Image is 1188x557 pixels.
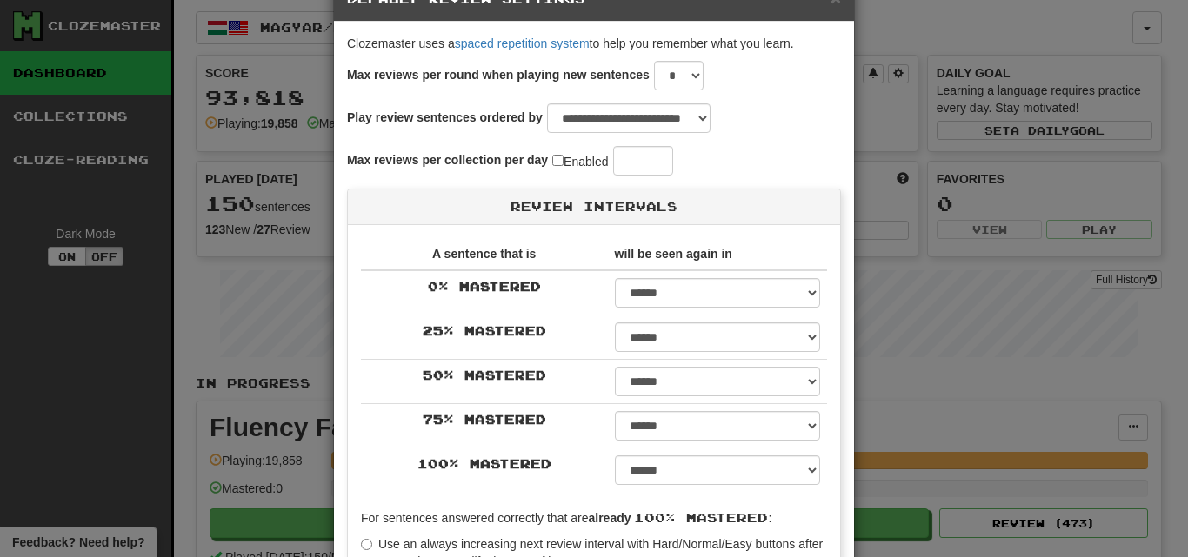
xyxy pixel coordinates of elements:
[428,278,541,295] label: 0 % Mastered
[588,511,631,525] strong: already
[634,510,768,525] span: 100% Mastered
[423,322,546,340] label: 25 % Mastered
[361,539,372,550] input: Use an always increasing next review interval with Hard/Normal/Easy buttons after answering to mo...
[347,66,650,83] label: Max reviews per round when playing new sentences
[361,509,827,527] p: For sentences answered correctly that are :
[348,189,840,225] div: Review Intervals
[417,455,551,473] label: 100 % Mastered
[423,411,546,428] label: 75 % Mastered
[423,367,546,384] label: 50 % Mastered
[608,238,827,270] th: will be seen again in
[347,109,543,126] label: Play review sentences ordered by
[552,151,608,170] label: Enabled
[552,155,564,166] input: Enabled
[347,151,548,169] label: Max reviews per collection per day
[347,35,841,52] p: Clozemaster uses a to help you remember what you learn.
[455,36,590,50] a: spaced repetition system
[361,238,608,270] th: A sentence that is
